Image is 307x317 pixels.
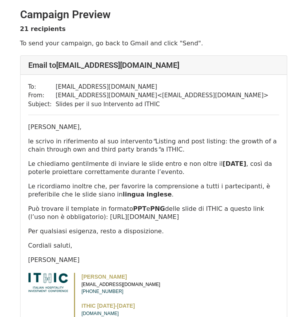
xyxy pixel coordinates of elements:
td: To: [28,83,56,91]
a: [EMAIL_ADDRESS][DOMAIN_NAME] [82,282,160,287]
td: Subject: [28,100,56,109]
h2: Campaign Preview [20,8,287,21]
p: Per qualsiasi esigenza, resto a disposizione. [28,227,279,235]
strong: 21 recipients [20,25,66,33]
p: Le ricordiamo inoltre che, per favorire la comprensione a tutti i partecipanti, è preferibile che... [28,182,279,198]
p: le scrivo in riferimento al suo intervento Listing and post listing: the growth of a chain throug... [28,137,279,153]
em: " [158,146,160,153]
p: [PERSON_NAME], [28,123,279,131]
td: [EMAIL_ADDRESS][DOMAIN_NAME] [56,83,269,91]
td: [EMAIL_ADDRESS][DOMAIN_NAME] < [EMAIL_ADDRESS][DOMAIN_NAME] > [56,91,269,100]
em: " [153,138,155,145]
p: To send your campaign, go back to Gmail and click "Send". [20,39,287,47]
p: Le chiediamo gentilmente di inviare le slide entro e non oltre il , così da poterle proiettare co... [28,160,279,176]
p: [PERSON_NAME] [28,256,279,264]
strong: [DATE] [223,160,246,167]
td: Slides per il suo Intervento ad ITHIC [56,100,269,109]
strong: PNG [150,205,165,212]
td: From: [28,91,56,100]
p: Cordiali saluti, [28,241,279,250]
span: [PERSON_NAME] [82,274,127,280]
a: [DOMAIN_NAME] [82,311,119,316]
a: [PHONE_NUMBER] [82,289,123,294]
span: ITHIC [DATE]-[DATE] [82,303,135,309]
h4: Email to [EMAIL_ADDRESS][DOMAIN_NAME] [28,60,279,70]
strong: PPT [133,205,146,212]
p: Può trovare il template in formato e delle slide di ITHIC a questo link (l’uso non è obbligatorio... [28,205,279,221]
img: ADKq_NYYZN0qgbWATtatW2jOoMqTRedsmIyT711aGj03P2lapN7xDiaMjYYa9VEsuYme23L9J7ZyXHq5J9ARIfak9OfQEOgiS... [28,273,69,292]
b: lingua inglese [123,191,172,198]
